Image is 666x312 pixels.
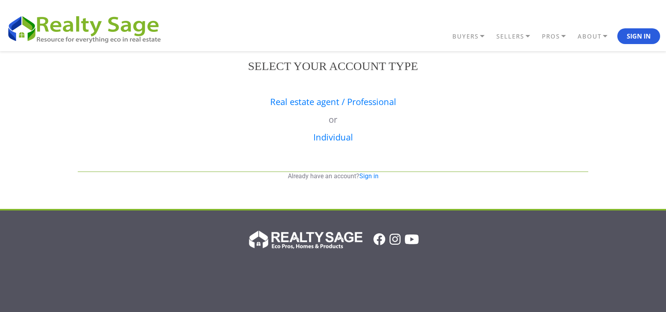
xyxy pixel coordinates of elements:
[6,13,169,44] img: REALTY SAGE
[359,172,379,180] a: Sign in
[270,96,396,107] a: Real estate agent / Professional
[247,228,362,250] img: Realty Sage Logo
[78,172,588,181] p: Already have an account?
[617,28,660,44] button: Sign In
[313,131,353,143] a: Individual
[540,30,576,43] a: PROS
[72,85,594,164] div: or
[72,59,594,73] h2: Select your account type
[576,30,617,43] a: ABOUT
[494,30,540,43] a: SELLERS
[450,30,494,43] a: BUYERS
